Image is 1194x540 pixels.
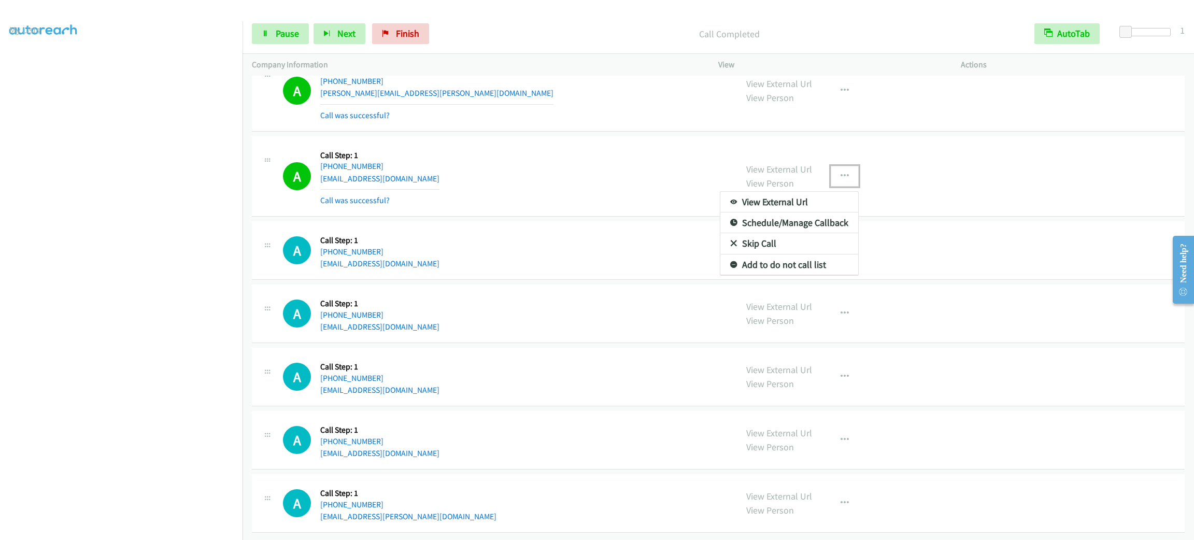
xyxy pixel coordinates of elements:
iframe: Resource Center [1164,229,1194,311]
a: Skip Call [720,233,858,254]
h1: A [283,236,311,264]
div: The call is yet to be attempted [283,236,311,264]
div: The call is yet to be attempted [283,300,311,328]
a: My Lists [9,24,40,36]
h1: A [283,489,311,517]
h1: A [283,426,311,454]
a: Add to do not call list [720,254,858,275]
a: View External Url [720,192,858,212]
h1: A [283,300,311,328]
div: The call is yet to be attempted [283,489,311,517]
div: The call is yet to be attempted [283,363,311,391]
iframe: To enrich screen reader interactions, please activate Accessibility in Grammarly extension settings [9,46,243,538]
h1: A [283,363,311,391]
a: Schedule/Manage Callback [720,212,858,233]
